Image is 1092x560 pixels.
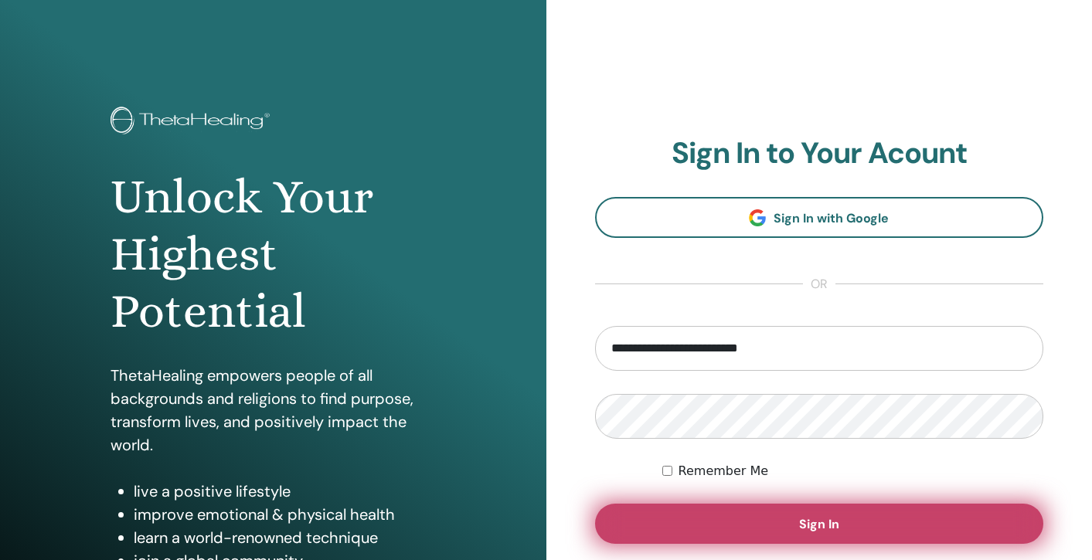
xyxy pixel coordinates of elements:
a: Sign In with Google [595,197,1044,238]
div: Keep me authenticated indefinitely or until I manually logout [662,462,1043,480]
label: Remember Me [679,462,769,480]
span: Sign In [799,516,839,532]
h2: Sign In to Your Acount [595,136,1044,171]
p: ThetaHealing empowers people of all backgrounds and religions to find purpose, transform lives, a... [111,364,436,456]
li: live a positive lifestyle [134,480,436,503]
li: learn a world-renowned technique [134,526,436,549]
span: or [803,275,835,294]
li: improve emotional & physical health [134,503,436,526]
button: Sign In [595,504,1044,544]
span: Sign In with Google [774,210,889,226]
h1: Unlock Your Highest Potential [111,168,436,341]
